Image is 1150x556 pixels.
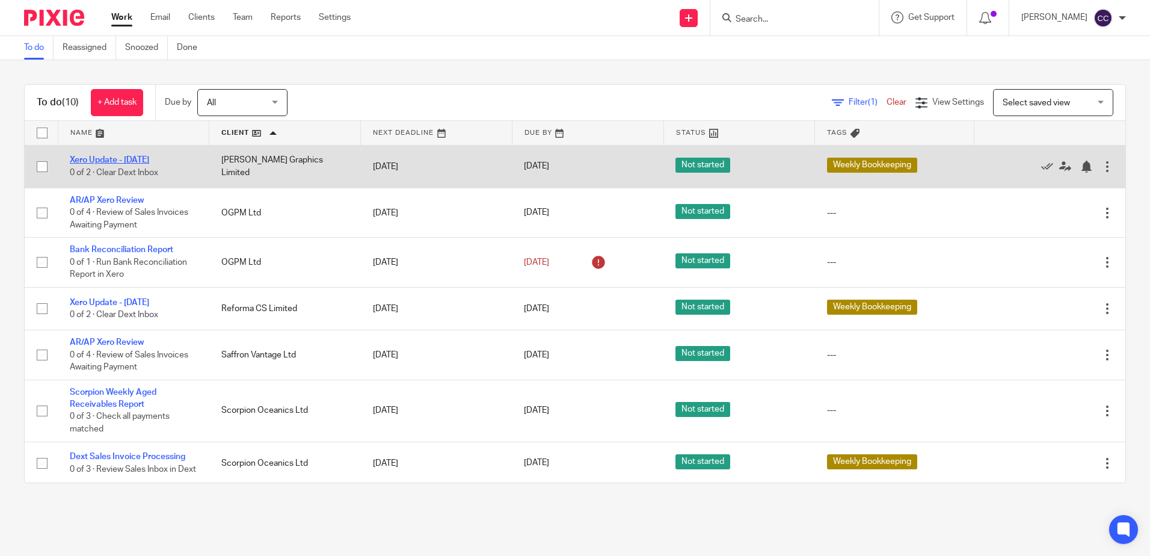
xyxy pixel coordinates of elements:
img: svg%3E [1093,8,1113,28]
p: [PERSON_NAME] [1021,11,1087,23]
span: [DATE] [524,258,549,267]
span: 0 of 2 · Clear Dext Inbox [70,310,158,319]
td: [PERSON_NAME] Graphics Limited [209,145,361,188]
span: [DATE] [524,304,549,313]
span: Not started [675,402,730,417]
td: [DATE] [361,145,512,188]
a: AR/AP Xero Review [70,338,144,347]
span: Not started [675,204,730,219]
td: [DATE] [361,442,512,484]
span: [DATE] [524,407,549,415]
span: 0 of 4 · Review of Sales Invoices Awaiting Payment [70,209,188,230]
td: [DATE] [361,287,512,330]
span: Get Support [908,13,955,22]
span: Weekly Bookkeeping [827,454,917,469]
p: Due by [165,96,191,108]
span: Not started [675,346,730,361]
div: --- [827,256,962,268]
span: Select saved view [1003,99,1070,107]
td: Reforma CS Limited [209,287,361,330]
div: --- [827,404,962,416]
span: 0 of 1 · Run Bank Reconciliation Report in Xero [70,258,187,279]
a: To do [24,36,54,60]
a: Clear [887,98,906,107]
a: Scorpion Weekly Aged Receivables Report [70,388,156,409]
td: Scorpion Oceanics Ltd [209,442,361,484]
a: + Add task [91,89,143,116]
span: Not started [675,158,730,173]
span: All [207,99,216,107]
a: Dext Sales Invoice Processing [70,453,185,461]
span: (10) [62,97,79,107]
span: 0 of 3 · Review Sales Inbox in Dext [70,465,196,474]
a: Clients [188,11,215,23]
span: 0 of 3 · Check all payments matched [70,413,170,434]
span: Not started [675,253,730,268]
td: Saffron Vantage Ltd [209,330,361,380]
a: AR/AP Xero Review [70,196,144,205]
span: [DATE] [524,459,549,468]
span: Not started [675,454,730,469]
span: Weekly Bookkeeping [827,300,917,315]
h1: To do [37,96,79,109]
td: [DATE] [361,188,512,237]
img: Pixie [24,10,84,26]
td: Scorpion Oceanics Ltd [209,380,361,442]
span: 0 of 4 · Review of Sales Invoices Awaiting Payment [70,351,188,372]
a: Settings [319,11,351,23]
a: Work [111,11,132,23]
a: Reassigned [63,36,116,60]
span: [DATE] [524,209,549,217]
div: --- [827,207,962,219]
span: Tags [827,129,847,136]
span: [DATE] [524,351,549,359]
td: OGPM Ltd [209,238,361,287]
td: [DATE] [361,238,512,287]
span: View Settings [932,98,984,107]
a: Email [150,11,170,23]
a: Done [177,36,206,60]
span: 0 of 2 · Clear Dext Inbox [70,168,158,177]
div: --- [827,349,962,361]
td: [DATE] [361,330,512,380]
span: (1) [868,98,878,107]
span: [DATE] [524,162,549,171]
a: Bank Reconciliation Report [70,246,173,254]
a: Team [233,11,253,23]
span: Weekly Bookkeeping [827,158,917,173]
td: [DATE] [361,380,512,442]
span: Not started [675,300,730,315]
input: Search [734,14,843,25]
a: Mark as done [1041,161,1059,173]
a: Snoozed [125,36,168,60]
span: Filter [849,98,887,107]
a: Reports [271,11,301,23]
a: Xero Update - [DATE] [70,156,149,164]
td: OGPM Ltd [209,188,361,237]
a: Xero Update - [DATE] [70,298,149,307]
